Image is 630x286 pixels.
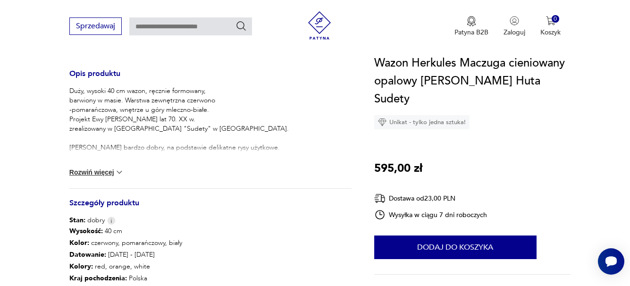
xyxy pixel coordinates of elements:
h3: Szczegóły produktu [69,200,352,216]
img: Ikona dostawy [374,193,386,204]
button: Zaloguj [504,16,525,37]
h1: Wazon Herkules Maczuga cieniowany opalowy [PERSON_NAME] Huta Sudety [374,54,571,108]
p: czerwony, pomarańczowy, biały [69,237,309,249]
p: Duży, wysoki 40 cm wazon, ręcznie formowany, barwiony w masie. Warstwa zewnętrzna czerwono -pomar... [69,86,289,152]
b: Kolor: [69,238,89,247]
img: chevron down [115,168,124,177]
p: Koszyk [540,28,561,37]
iframe: Smartsupp widget button [598,248,624,275]
p: Patyna B2B [454,28,488,37]
h3: Opis produktu [69,71,352,86]
button: Rozwiń więcej [69,168,124,177]
img: Ikona diamentu [378,118,386,126]
b: Kraj pochodzenia : [69,274,127,283]
p: Zaloguj [504,28,525,37]
div: Dostawa od 23,00 PLN [374,193,487,204]
span: dobry [69,216,105,225]
div: 0 [552,15,560,23]
div: Wysyłka w ciągu 7 dni roboczych [374,209,487,220]
button: Patyna B2B [454,16,488,37]
div: Unikat - tylko jedna sztuka! [374,115,470,129]
img: Ikona koszyka [546,16,555,25]
p: red, orange, white [69,261,309,272]
img: Ikonka użytkownika [510,16,519,25]
p: Polska [69,272,309,284]
p: 595,00 zł [374,160,422,177]
img: Info icon [107,217,116,225]
img: Ikona medalu [467,16,476,26]
b: Wysokość : [69,227,103,236]
button: Sprzedawaj [69,17,122,35]
a: Sprzedawaj [69,24,122,30]
b: Datowanie : [69,250,106,259]
button: Szukaj [235,20,247,32]
a: Ikona medaluPatyna B2B [454,16,488,37]
img: Patyna - sklep z meblami i dekoracjami vintage [305,11,334,40]
button: 0Koszyk [540,16,561,37]
p: [DATE] - [DATE] [69,249,309,261]
button: Dodaj do koszyka [374,236,537,259]
b: Kolory : [69,262,93,271]
b: Stan: [69,216,85,225]
p: 40 cm [69,225,309,237]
